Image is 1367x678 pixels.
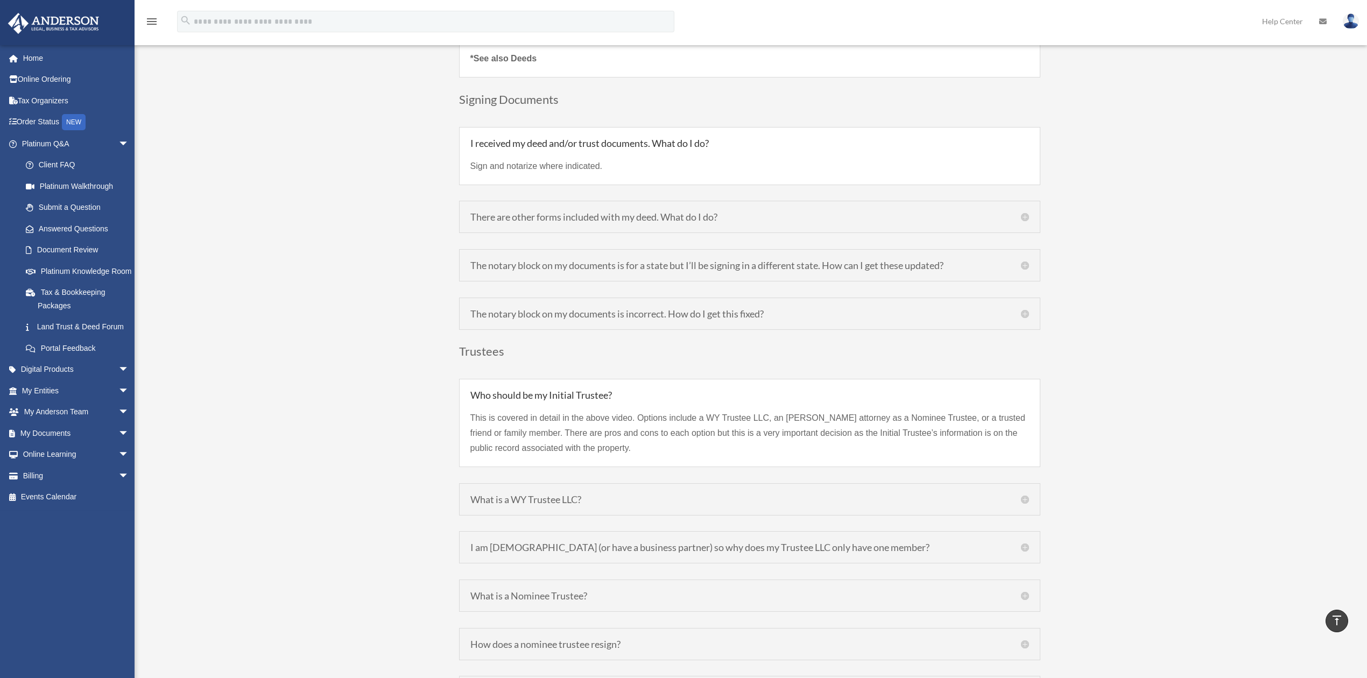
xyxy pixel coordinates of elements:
a: vertical_align_top [1326,610,1348,632]
a: My Entitiesarrow_drop_down [8,380,145,401]
span: arrow_drop_down [118,465,140,487]
a: Platinum Knowledge Room [15,260,145,282]
a: Home [8,47,145,69]
h3: Trustees [459,345,1040,363]
p: This is covered in detail in the above video. Options include a WY Trustee LLC, an [PERSON_NAME] ... [470,411,1029,456]
a: Digital Productsarrow_drop_down [8,359,145,380]
a: Tax Organizers [8,90,145,111]
h5: Who should be my Initial Trustee? [470,390,1029,400]
a: My Anderson Teamarrow_drop_down [8,401,145,423]
h3: Signing Documents [459,94,1040,111]
i: vertical_align_top [1330,614,1343,627]
a: Tax & Bookkeeping Packages [15,282,145,316]
h5: What is a Nominee Trustee? [470,591,1029,601]
h5: What is a WY Trustee LLC? [470,495,1029,504]
i: menu [145,15,158,28]
img: Anderson Advisors Platinum Portal [5,13,102,34]
a: Platinum Walkthrough [15,175,145,197]
span: arrow_drop_down [118,444,140,466]
h5: The notary block on my documents is incorrect. How do I get this fixed? [470,309,1029,319]
div: NEW [62,114,86,130]
a: Platinum Q&Aarrow_drop_down [8,133,145,154]
h5: I am [DEMOGRAPHIC_DATA] (or have a business partner) so why does my Trustee LLC only have one mem... [470,542,1029,552]
a: Events Calendar [8,486,145,508]
a: Portal Feedback [15,337,145,359]
a: Client FAQ [15,154,145,176]
h5: There are other forms included with my deed. What do I do? [470,212,1029,222]
span: arrow_drop_down [118,401,140,423]
h5: The notary block on my documents is for a state but I’ll be signing in a different state. How can... [470,260,1029,270]
a: Order StatusNEW [8,111,145,133]
span: arrow_drop_down [118,133,140,155]
p: Sign and notarize where indicated. [470,159,1029,174]
a: Submit a Question [15,197,145,218]
img: User Pic [1343,13,1359,29]
h5: I received my deed and/or trust documents. What do I do? [470,138,1029,148]
span: arrow_drop_down [118,422,140,444]
i: search [180,15,192,26]
strong: *See also Deeds [470,54,537,63]
a: menu [145,19,158,28]
h5: How does a nominee trustee resign? [470,639,1029,649]
a: Document Review [15,239,145,261]
a: Online Ordering [8,69,145,90]
span: arrow_drop_down [118,380,140,402]
span: arrow_drop_down [118,359,140,381]
a: My Documentsarrow_drop_down [8,422,145,444]
a: Land Trust & Deed Forum [15,316,140,338]
a: Answered Questions [15,218,145,239]
a: Online Learningarrow_drop_down [8,444,145,465]
a: Billingarrow_drop_down [8,465,145,486]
